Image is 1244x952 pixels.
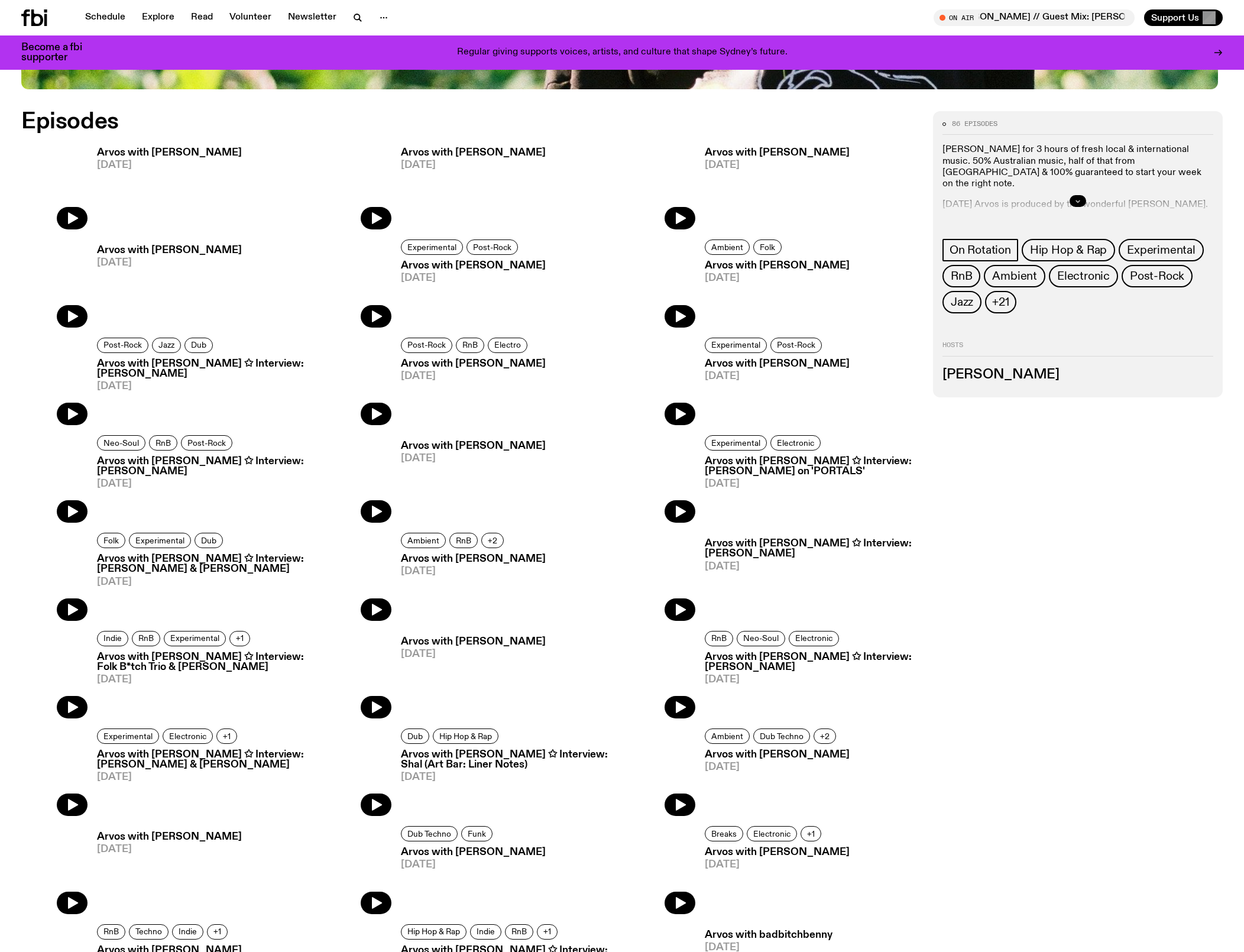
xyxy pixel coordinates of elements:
[88,554,311,621] a: Arvos with [PERSON_NAME] ✩ Interview: [PERSON_NAME] & [PERSON_NAME][DATE]
[807,830,815,838] span: +1
[711,341,760,349] span: Experimental
[401,649,546,659] span: [DATE]
[711,731,743,740] span: Ambient
[511,927,527,936] span: RnB
[433,728,498,744] a: Hip Hop & Rap
[439,731,492,740] span: Hip Hop & Rap
[789,631,839,646] a: Electronic
[494,341,521,349] span: Electro
[97,832,242,842] h3: Arvos with [PERSON_NAME]
[753,728,810,744] a: Dub Techno
[401,239,463,255] a: Experimental
[481,533,504,548] button: +2
[391,261,546,328] a: Arvos with [PERSON_NAME][DATE]
[760,243,775,252] span: Folk
[97,728,159,744] a: Experimental
[801,826,821,841] button: +1
[543,927,551,936] span: +1
[456,338,484,353] a: RnB
[820,731,830,740] span: +2
[213,927,221,936] span: +1
[992,270,1037,283] span: Ambient
[705,338,767,353] a: Experimental
[695,261,850,328] a: Arvos with [PERSON_NAME][DATE]
[97,844,242,854] span: [DATE]
[992,296,1009,309] span: +21
[770,435,821,451] a: Electronic
[158,341,174,349] span: Jazz
[207,924,228,940] button: +1
[695,539,919,621] a: Arvos with [PERSON_NAME] ✩ Interview: [PERSON_NAME][DATE]
[401,847,546,857] h3: Arvos with [PERSON_NAME]
[705,435,767,451] a: Experimental
[942,291,981,313] a: Jazz
[97,577,311,587] span: [DATE]
[97,160,242,170] span: [DATE]
[97,750,311,770] h3: Arvos with [PERSON_NAME] ✩ Interview: [PERSON_NAME] & [PERSON_NAME]
[705,860,850,870] span: [DATE]
[705,160,850,170] span: [DATE]
[97,924,125,940] a: RnB
[705,371,850,381] span: [DATE]
[401,860,546,870] span: [DATE]
[705,728,750,744] a: Ambient
[391,637,546,719] a: Arvos with [PERSON_NAME][DATE]
[695,359,850,426] a: Arvos with [PERSON_NAME][DATE]
[132,631,160,646] a: RnB
[470,924,501,940] a: Indie
[695,847,850,914] a: Arvos with [PERSON_NAME][DATE]
[711,243,743,252] span: Ambient
[705,750,850,760] h3: Arvos with [PERSON_NAME]
[1122,265,1193,287] a: Post-Rock
[222,9,278,26] a: Volunteer
[705,826,743,841] a: Breaks
[401,160,546,170] span: [DATE]
[97,435,145,451] a: Neo-Soul
[705,562,919,572] span: [DATE]
[129,533,191,548] a: Experimental
[88,750,311,817] a: Arvos with [PERSON_NAME] ✩ Interview: [PERSON_NAME] & [PERSON_NAME][DATE]
[407,927,460,936] span: Hip Hop & Rap
[457,47,788,58] p: Regular giving supports voices, artists, and culture that shape Sydney’s future.
[695,750,850,817] a: Arvos with [PERSON_NAME][DATE]
[1057,270,1110,283] span: Electronic
[942,265,980,287] a: RnB
[1049,265,1118,287] a: Electronic
[391,359,546,426] a: Arvos with [PERSON_NAME][DATE]
[537,924,558,940] button: +1
[950,244,1011,257] span: On Rotation
[401,273,546,283] span: [DATE]
[391,554,546,621] a: Arvos with [PERSON_NAME][DATE]
[401,554,546,564] h3: Arvos with [PERSON_NAME]
[391,441,546,523] a: Arvos with [PERSON_NAME][DATE]
[737,631,785,646] a: Neo-Soul
[97,533,125,548] a: Folk
[407,536,439,545] span: Ambient
[88,359,311,426] a: Arvos with [PERSON_NAME] ✩ Interview: [PERSON_NAME][DATE]
[391,847,546,914] a: Arvos with [PERSON_NAME][DATE]
[705,652,919,672] h3: Arvos with [PERSON_NAME] ✩ Interview: [PERSON_NAME]
[488,338,527,353] a: Electro
[401,826,458,841] a: Dub Techno
[466,239,518,255] a: Post-Rock
[747,826,797,841] a: Electronic
[777,438,814,447] span: Electronic
[169,731,206,740] span: Electronic
[97,148,242,158] h3: Arvos with [PERSON_NAME]
[195,533,223,548] a: Dub
[401,533,446,548] a: Ambient
[97,772,311,782] span: [DATE]
[401,454,546,464] span: [DATE]
[984,265,1045,287] a: Ambient
[711,634,727,643] span: RnB
[216,728,237,744] button: +1
[1022,239,1115,261] a: Hip Hop & Rap
[1144,9,1223,26] button: Support Us
[1151,12,1199,23] span: Support Us
[281,9,344,26] a: Newsletter
[777,341,815,349] span: Post-Rock
[942,144,1213,190] p: [PERSON_NAME] for 3 hours of fresh local & international music. ​50% Australian music, half of th...
[468,830,486,838] span: Funk
[184,338,213,353] a: Dub
[149,435,177,451] a: RnB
